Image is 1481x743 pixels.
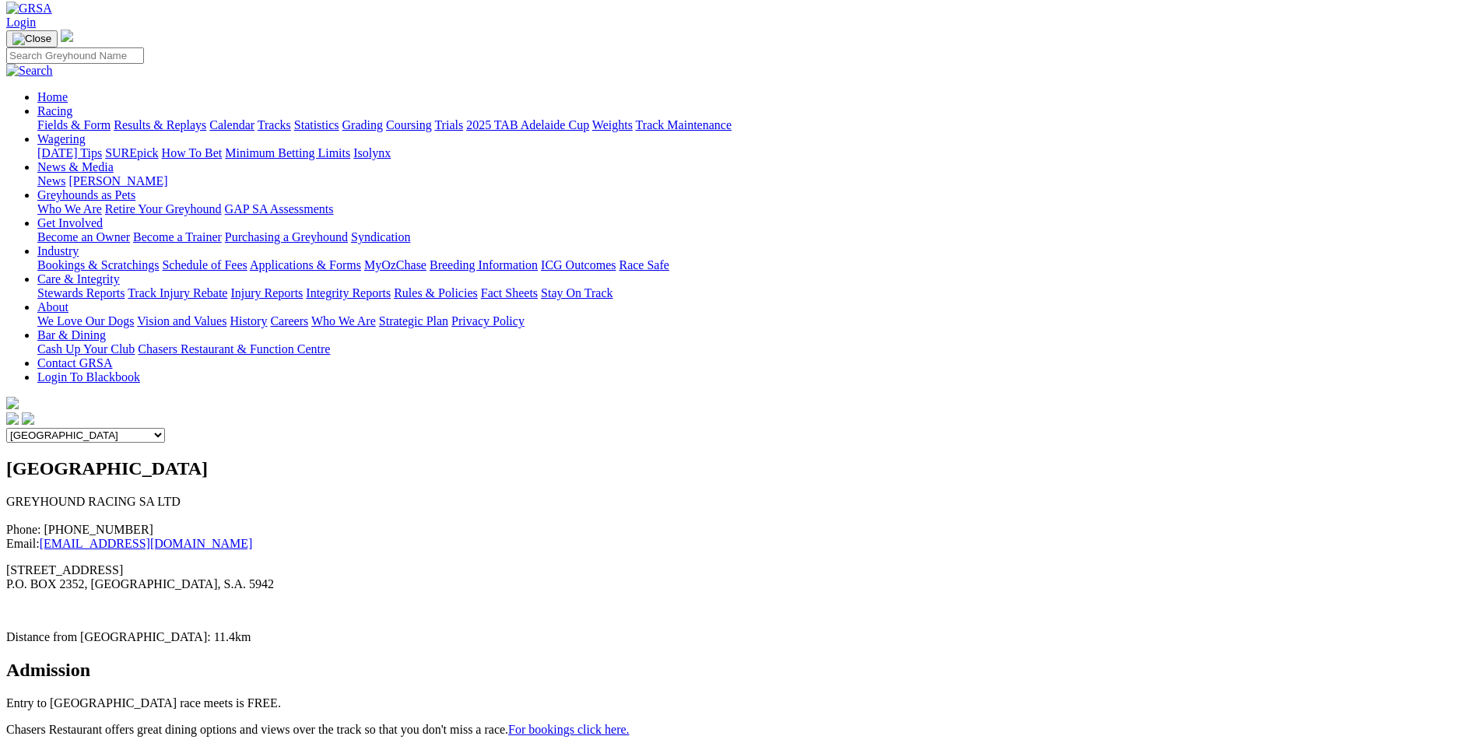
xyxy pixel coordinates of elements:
a: Chasers Restaurant & Function Centre [138,342,330,356]
div: News & Media [37,174,1475,188]
img: GRSA [6,2,52,16]
a: Coursing [386,118,432,131]
a: Login To Blackbook [37,370,140,384]
a: Become a Trainer [133,230,222,244]
a: [DATE] Tips [37,146,102,159]
img: Close [12,33,51,45]
a: Who We Are [311,314,376,328]
a: Become an Owner [37,230,130,244]
a: Integrity Reports [306,286,391,300]
a: Injury Reports [230,286,303,300]
a: Retire Your Greyhound [105,202,222,216]
a: History [230,314,267,328]
h2: [GEOGRAPHIC_DATA] [6,458,1475,479]
a: Who We Are [37,202,102,216]
p: GREYHOUND RACING SA LTD Phone: [PHONE_NUMBER] Email: [6,495,1475,551]
a: Schedule of Fees [162,258,247,272]
p: Distance from [GEOGRAPHIC_DATA]: 11.4km [6,630,1475,644]
h2: Admission [6,660,1475,681]
a: Track Maintenance [636,118,732,131]
div: Bar & Dining [37,342,1475,356]
a: Fields & Form [37,118,111,131]
a: Results & Replays [114,118,206,131]
div: Care & Integrity [37,286,1475,300]
p: Entry to [GEOGRAPHIC_DATA] race meets is FREE. [6,696,1475,710]
img: logo-grsa-white.png [6,397,19,409]
a: Trials [434,118,463,131]
img: Search [6,64,53,78]
a: Track Injury Rebate [128,286,227,300]
a: Isolynx [353,146,391,159]
a: Rules & Policies [394,286,478,300]
a: Purchasing a Greyhound [225,230,348,244]
a: How To Bet [162,146,223,159]
a: Privacy Policy [451,314,525,328]
a: Bookings & Scratchings [37,258,159,272]
a: Syndication [351,230,410,244]
a: Breeding Information [430,258,538,272]
p: [STREET_ADDRESS] P.O. BOX 2352, [GEOGRAPHIC_DATA], S.A. 5942 [6,563,1475,591]
a: [EMAIL_ADDRESS][DOMAIN_NAME] [40,537,253,550]
div: Wagering [37,146,1475,160]
a: Tracks [258,118,291,131]
a: For bookings click here. [508,723,630,736]
a: Stewards Reports [37,286,125,300]
input: Search [6,47,144,64]
a: Fact Sheets [481,286,538,300]
div: Get Involved [37,230,1475,244]
a: News & Media [37,160,114,173]
a: Industry [37,244,79,258]
a: MyOzChase [364,258,426,272]
div: Industry [37,258,1475,272]
a: Minimum Betting Limits [225,146,350,159]
a: Contact GRSA [37,356,112,370]
a: ICG Outcomes [541,258,616,272]
a: Home [37,90,68,103]
a: Login [6,16,36,29]
div: About [37,314,1475,328]
a: Cash Up Your Club [37,342,135,356]
a: We Love Our Dogs [37,314,134,328]
a: Grading [342,118,383,131]
a: 2025 TAB Adelaide Cup [466,118,589,131]
a: About [37,300,68,314]
div: Racing [37,118,1475,132]
div: Greyhounds as Pets [37,202,1475,216]
button: Toggle navigation [6,30,58,47]
a: Statistics [294,118,339,131]
a: SUREpick [105,146,158,159]
a: Racing [37,104,72,117]
a: Careers [270,314,308,328]
p: Chasers Restaurant offers great dining options and views over the track so that you don't miss a ... [6,723,1475,737]
img: facebook.svg [6,412,19,425]
a: News [37,174,65,188]
a: Race Safe [619,258,669,272]
img: twitter.svg [22,412,34,425]
a: Bar & Dining [37,328,106,342]
a: GAP SA Assessments [225,202,334,216]
a: Stay On Track [541,286,612,300]
a: Calendar [209,118,254,131]
a: [PERSON_NAME] [68,174,167,188]
a: Care & Integrity [37,272,120,286]
a: Vision and Values [137,314,226,328]
a: Greyhounds as Pets [37,188,135,202]
a: Weights [592,118,633,131]
a: Get Involved [37,216,103,230]
img: logo-grsa-white.png [61,30,73,42]
a: Applications & Forms [250,258,361,272]
a: Strategic Plan [379,314,448,328]
a: Wagering [37,132,86,145]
